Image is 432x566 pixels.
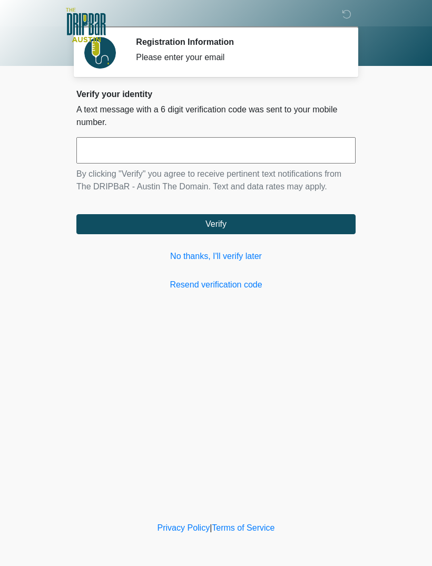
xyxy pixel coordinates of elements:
h2: Verify your identity [76,89,356,99]
button: Verify [76,214,356,234]
a: Privacy Policy [158,523,210,532]
img: Agent Avatar [84,37,116,69]
p: By clicking "Verify" you agree to receive pertinent text notifications from The DRIPBaR - Austin ... [76,168,356,193]
img: The DRIPBaR - Austin The Domain Logo [66,8,106,42]
a: Terms of Service [212,523,274,532]
p: A text message with a 6 digit verification code was sent to your mobile number. [76,103,356,129]
div: Please enter your email [136,51,340,64]
a: Resend verification code [76,279,356,291]
a: | [210,523,212,532]
a: No thanks, I'll verify later [76,250,356,263]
